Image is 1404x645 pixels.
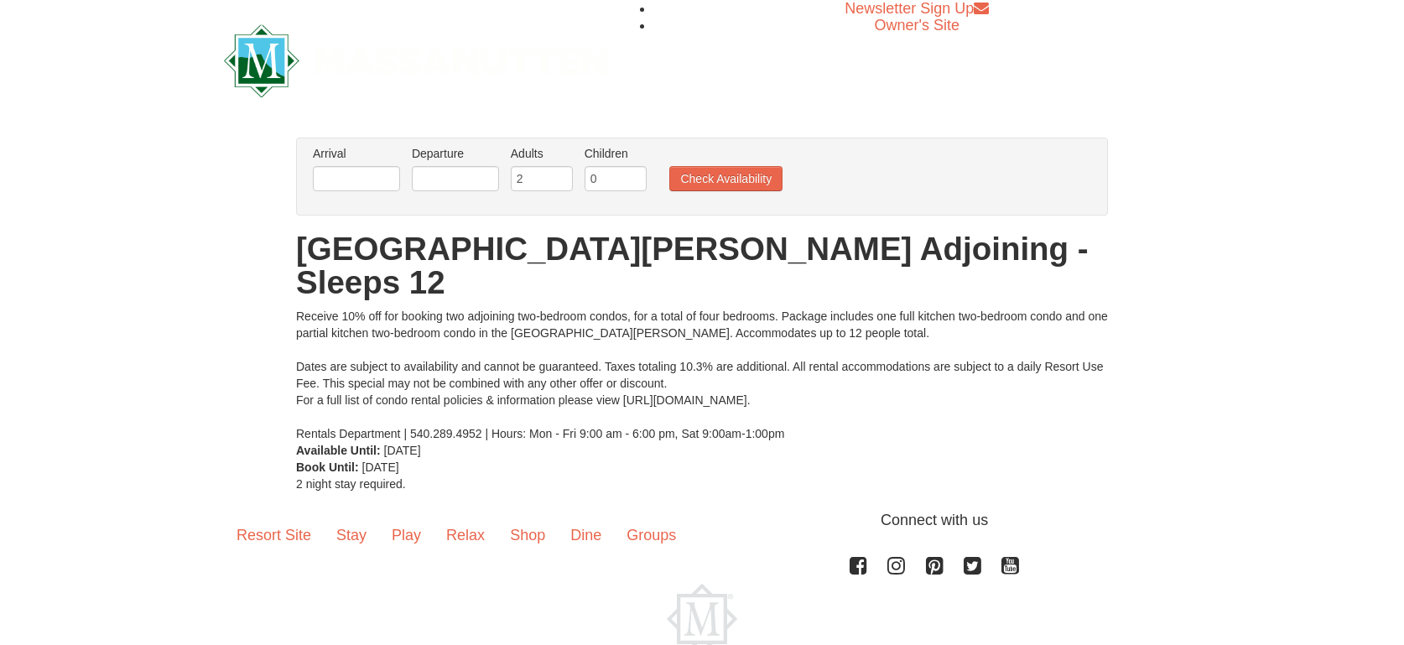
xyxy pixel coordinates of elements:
strong: Available Until: [296,444,381,457]
p: Connect with us [224,509,1180,532]
a: Stay [324,509,379,561]
a: Shop [497,509,558,561]
a: Play [379,509,434,561]
a: Owner's Site [875,17,959,34]
a: Dine [558,509,614,561]
label: Children [585,145,647,162]
span: [DATE] [362,460,399,474]
span: 2 night stay required. [296,477,406,491]
label: Adults [511,145,573,162]
div: Receive 10% off for booking two adjoining two-bedroom condos, for a total of four bedrooms. Packa... [296,308,1108,442]
a: Groups [614,509,689,561]
h1: [GEOGRAPHIC_DATA][PERSON_NAME] Adjoining - Sleeps 12 [296,232,1108,299]
img: Massanutten Resort Logo [224,24,608,97]
a: Massanutten Resort [224,39,608,78]
span: [DATE] [384,444,421,457]
label: Arrival [313,145,400,162]
label: Departure [412,145,499,162]
a: Relax [434,509,497,561]
strong: Book Until: [296,460,359,474]
button: Check Availability [669,166,783,191]
a: Resort Site [224,509,324,561]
